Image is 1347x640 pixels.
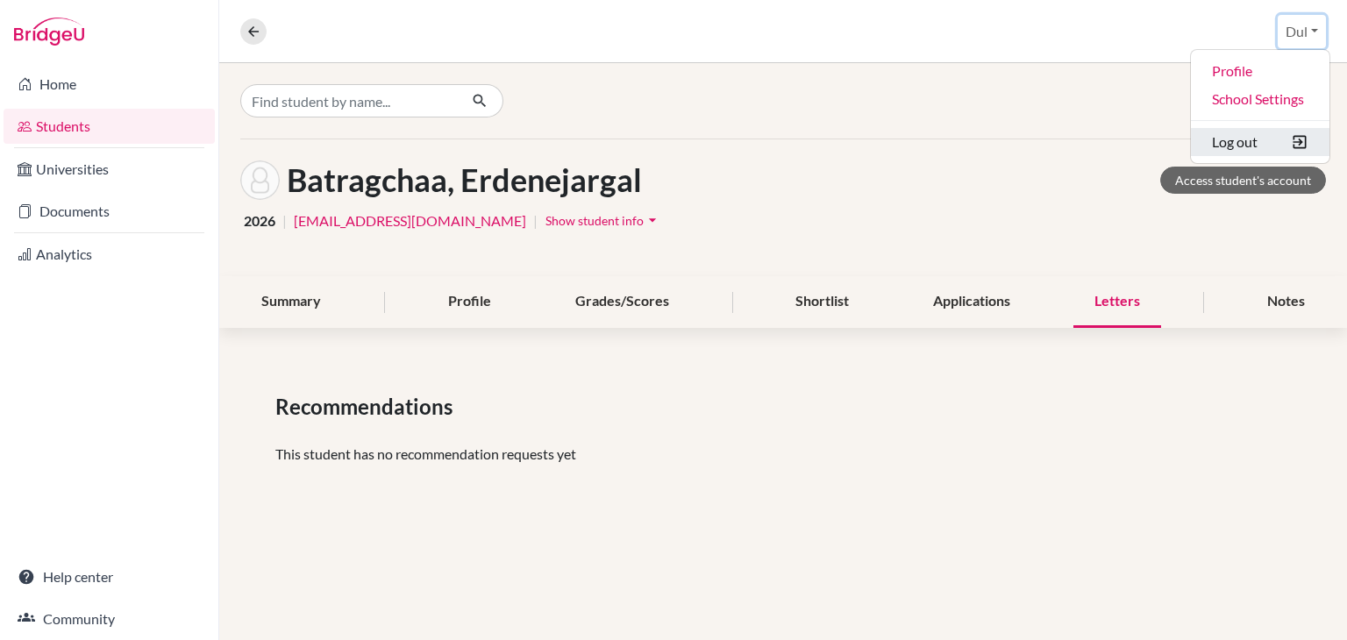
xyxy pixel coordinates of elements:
h1: Batragchaa, Erdenejargal [287,161,642,199]
ul: Dul [1190,49,1330,164]
a: School Settings [1191,85,1329,113]
p: This student has no recommendation requests yet [275,444,1291,465]
img: Bridge-U [14,18,84,46]
span: 2026 [244,210,275,231]
div: Shortlist [774,276,870,328]
span: Recommendations [275,391,460,423]
span: | [533,210,538,231]
a: Access student's account [1160,167,1326,194]
a: Help center [4,559,215,594]
div: Grades/Scores [554,276,690,328]
div: Letters [1073,276,1161,328]
button: Log out [1191,128,1329,156]
span: | [282,210,287,231]
div: Applications [912,276,1031,328]
a: Profile [1191,57,1329,85]
div: Notes [1246,276,1326,328]
button: Show student infoarrow_drop_down [545,207,662,234]
i: arrow_drop_down [644,211,661,229]
a: Home [4,67,215,102]
a: Documents [4,194,215,229]
a: Community [4,601,215,636]
div: Profile [427,276,512,328]
button: Dul [1278,15,1326,48]
input: Find student by name... [240,84,458,117]
a: Universities [4,152,215,187]
a: Analytics [4,237,215,272]
div: Summary [240,276,342,328]
span: Show student info [545,213,644,228]
a: [EMAIL_ADDRESS][DOMAIN_NAME] [294,210,526,231]
a: Students [4,109,215,144]
img: Erdenejargal Batragchaa's avatar [240,160,280,200]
